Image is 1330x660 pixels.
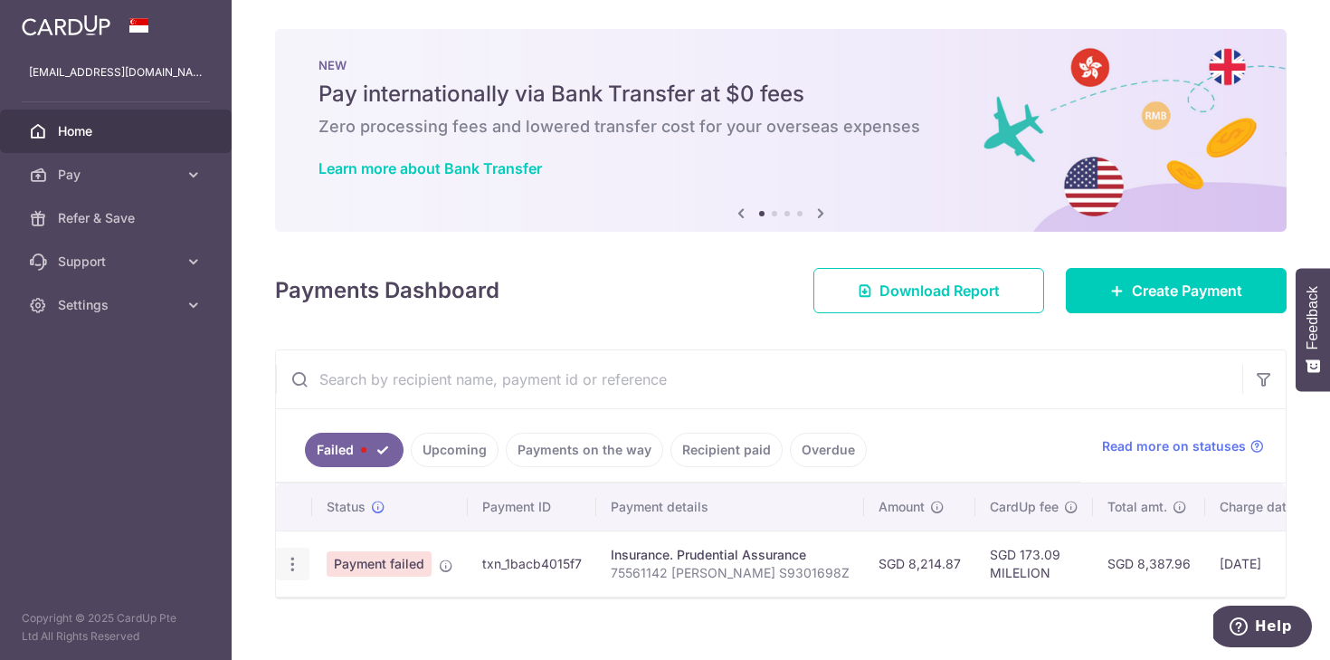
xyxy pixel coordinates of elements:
[611,546,850,564] div: Insurance. Prudential Assurance
[468,531,596,597] td: txn_1bacb4015f7
[1296,268,1330,391] button: Feedback - Show survey
[318,116,1243,138] h6: Zero processing fees and lowered transfer cost for your overseas expenses
[1132,280,1242,301] span: Create Payment
[305,433,404,467] a: Failed
[411,433,499,467] a: Upcoming
[1213,606,1312,651] iframe: Opens a widget where you can find more information
[596,483,864,531] th: Payment details
[813,268,1044,313] a: Download Report
[275,29,1287,232] img: Bank transfer banner
[327,551,432,577] span: Payment failed
[879,498,925,516] span: Amount
[58,166,177,184] span: Pay
[318,58,1243,72] p: NEW
[1102,437,1264,455] a: Read more on statuses
[879,280,1000,301] span: Download Report
[58,296,177,314] span: Settings
[276,350,1242,408] input: Search by recipient name, payment id or reference
[1093,531,1205,597] td: SGD 8,387.96
[864,531,975,597] td: SGD 8,214.87
[318,80,1243,109] h5: Pay internationally via Bank Transfer at $0 fees
[58,209,177,227] span: Refer & Save
[790,433,867,467] a: Overdue
[1102,437,1246,455] span: Read more on statuses
[1066,268,1287,313] a: Create Payment
[327,498,366,516] span: Status
[58,122,177,140] span: Home
[275,274,499,307] h4: Payments Dashboard
[58,253,177,271] span: Support
[29,63,203,81] p: [EMAIL_ADDRESS][DOMAIN_NAME]
[611,564,850,582] p: 75561142 [PERSON_NAME] S9301698Z
[670,433,783,467] a: Recipient paid
[1205,531,1328,597] td: [DATE]
[318,159,542,177] a: Learn more about Bank Transfer
[1220,498,1294,516] span: Charge date
[1305,286,1321,349] span: Feedback
[468,483,596,531] th: Payment ID
[22,14,110,36] img: CardUp
[975,531,1093,597] td: SGD 173.09 MILELION
[506,433,663,467] a: Payments on the way
[990,498,1059,516] span: CardUp fee
[1107,498,1167,516] span: Total amt.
